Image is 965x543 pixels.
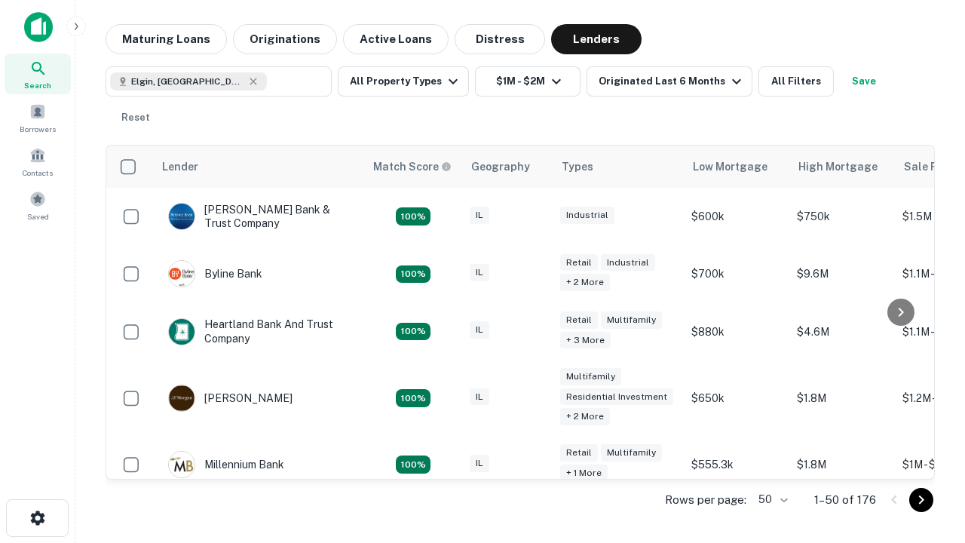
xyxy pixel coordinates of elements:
[470,321,489,339] div: IL
[684,245,789,302] td: $700k
[599,72,746,90] div: Originated Last 6 Months
[560,207,614,224] div: Industrial
[169,204,195,229] img: picture
[20,123,56,135] span: Borrowers
[470,455,489,472] div: IL
[455,24,545,54] button: Distress
[684,436,789,493] td: $555.3k
[5,54,71,94] a: Search
[24,12,53,42] img: capitalize-icon.png
[471,158,530,176] div: Geography
[24,79,51,91] span: Search
[560,408,610,425] div: + 2 more
[373,158,449,175] h6: Match Score
[470,388,489,406] div: IL
[396,389,430,407] div: Matching Properties: 23, hasApolloMatch: undefined
[684,146,789,188] th: Low Mortgage
[684,302,789,360] td: $880k
[169,452,195,477] img: picture
[693,158,767,176] div: Low Mortgage
[789,188,895,245] td: $750k
[112,103,160,133] button: Reset
[338,66,469,97] button: All Property Types
[798,158,878,176] div: High Mortgage
[560,388,673,406] div: Residential Investment
[909,488,933,512] button: Go to next page
[168,203,349,230] div: [PERSON_NAME] Bank & Trust Company
[470,264,489,281] div: IL
[396,207,430,225] div: Matching Properties: 28, hasApolloMatch: undefined
[470,207,489,224] div: IL
[814,491,876,509] p: 1–50 of 176
[168,385,293,412] div: [PERSON_NAME]
[684,360,789,437] td: $650k
[5,141,71,182] a: Contacts
[131,75,244,88] span: Elgin, [GEOGRAPHIC_DATA], [GEOGRAPHIC_DATA]
[560,444,598,462] div: Retail
[233,24,337,54] button: Originations
[560,332,611,349] div: + 3 more
[560,368,621,385] div: Multifamily
[560,274,610,291] div: + 2 more
[553,146,684,188] th: Types
[343,24,449,54] button: Active Loans
[364,146,462,188] th: Capitalize uses an advanced AI algorithm to match your search with the best lender. The match sco...
[396,323,430,341] div: Matching Properties: 19, hasApolloMatch: undefined
[551,24,642,54] button: Lenders
[462,146,553,188] th: Geography
[106,24,227,54] button: Maturing Loans
[601,254,655,271] div: Industrial
[560,311,598,329] div: Retail
[601,311,662,329] div: Multifamily
[789,436,895,493] td: $1.8M
[169,385,195,411] img: picture
[23,167,53,179] span: Contacts
[373,158,452,175] div: Capitalize uses an advanced AI algorithm to match your search with the best lender. The match sco...
[169,261,195,287] img: picture
[169,319,195,345] img: picture
[789,302,895,360] td: $4.6M
[5,185,71,225] a: Saved
[684,188,789,245] td: $600k
[789,146,895,188] th: High Mortgage
[789,360,895,437] td: $1.8M
[162,158,198,176] div: Lender
[27,210,49,222] span: Saved
[396,265,430,284] div: Matching Properties: 18, hasApolloMatch: undefined
[789,245,895,302] td: $9.6M
[153,146,364,188] th: Lender
[560,254,598,271] div: Retail
[168,260,262,287] div: Byline Bank
[562,158,593,176] div: Types
[475,66,581,97] button: $1M - $2M
[758,66,834,97] button: All Filters
[5,97,71,138] a: Borrowers
[665,491,746,509] p: Rows per page:
[587,66,752,97] button: Originated Last 6 Months
[840,66,888,97] button: Save your search to get updates of matches that match your search criteria.
[752,489,790,511] div: 50
[396,456,430,474] div: Matching Properties: 16, hasApolloMatch: undefined
[168,451,284,478] div: Millennium Bank
[560,465,608,482] div: + 1 more
[601,444,662,462] div: Multifamily
[168,318,349,345] div: Heartland Bank And Trust Company
[890,374,965,446] iframe: Chat Widget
